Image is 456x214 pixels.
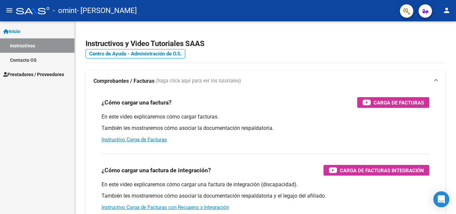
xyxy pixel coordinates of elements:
[101,98,172,107] h3: ¿Cómo cargar una factura?
[101,125,429,132] p: También les mostraremos cómo asociar la documentación respaldatoria.
[5,6,13,14] mat-icon: menu
[433,191,449,207] div: Open Intercom Messenger
[101,113,429,121] p: En este video explicaremos cómo cargar facturas.
[53,3,77,18] span: - omint
[340,166,424,175] span: Carga de Facturas Integración
[101,181,429,188] p: En este video explicaremos cómo cargar una factura de integración (discapacidad).
[85,37,445,50] h2: Instructivos y Video Tutoriales SAAS
[101,192,429,200] p: También les mostraremos cómo asociar la documentación respaldatoria y el legajo del afiliado.
[101,204,229,210] a: Instructivo Carga de Facturas con Recupero x Integración
[3,71,64,78] span: Prestadores / Proveedores
[357,97,429,108] button: Carga de Facturas
[156,77,241,85] span: (haga click aquí para ver los tutoriales)
[3,28,20,35] span: Inicio
[85,49,185,58] a: Centro de Ayuda - Administración de O.S.
[101,166,211,175] h3: ¿Cómo cargar una factura de integración?
[93,77,155,85] strong: Comprobantes / Facturas
[443,6,451,14] mat-icon: person
[77,3,137,18] span: - [PERSON_NAME]
[101,137,167,143] a: Instructivo Carga de Facturas
[374,98,424,107] span: Carga de Facturas
[85,70,445,92] mat-expansion-panel-header: Comprobantes / Facturas (haga click aquí para ver los tutoriales)
[323,165,429,176] button: Carga de Facturas Integración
